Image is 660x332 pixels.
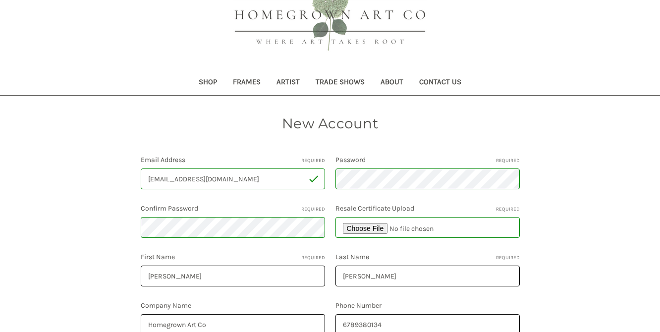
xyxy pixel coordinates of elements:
[496,157,520,165] small: Required
[335,155,520,165] label: Password
[141,300,325,311] label: Company Name
[335,252,520,262] label: Last Name
[301,254,325,262] small: Required
[141,155,325,165] label: Email Address
[301,206,325,213] small: Required
[373,71,411,95] a: About
[335,300,520,311] label: Phone Number
[335,203,520,214] label: Resale Certificate Upload
[411,71,469,95] a: Contact Us
[496,206,520,213] small: Required
[301,157,325,165] small: Required
[54,113,606,134] h1: New Account
[308,71,373,95] a: Trade Shows
[191,71,225,95] a: Shop
[269,71,308,95] a: Artist
[141,252,325,262] label: First Name
[496,254,520,262] small: Required
[225,71,269,95] a: Frames
[141,203,325,214] label: Confirm Password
